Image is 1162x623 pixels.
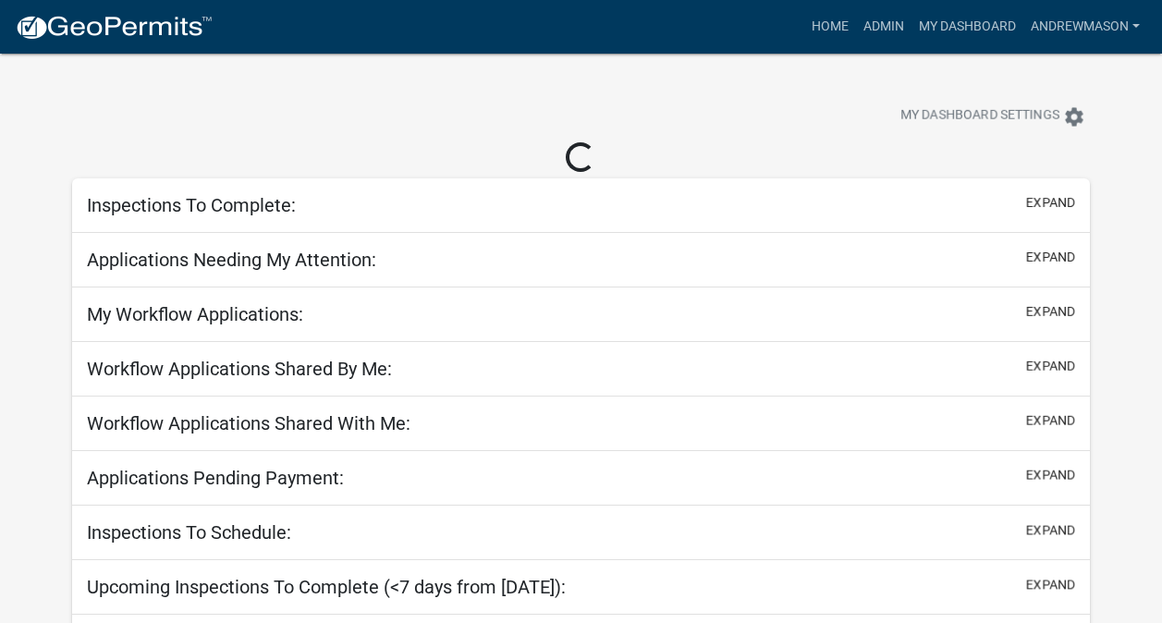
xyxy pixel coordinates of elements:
[87,576,566,598] h5: Upcoming Inspections To Complete (<7 days from [DATE]):
[1026,520,1075,540] button: expand
[87,412,410,434] h5: Workflow Applications Shared With Me:
[87,303,303,325] h5: My Workflow Applications:
[856,9,911,44] a: Admin
[1026,575,1075,594] button: expand
[87,194,296,216] h5: Inspections To Complete:
[1026,248,1075,267] button: expand
[87,521,291,544] h5: Inspections To Schedule:
[1023,9,1147,44] a: AndrewMason
[1026,193,1075,213] button: expand
[1026,466,1075,485] button: expand
[87,467,344,489] h5: Applications Pending Payment:
[1026,302,1075,322] button: expand
[87,249,376,271] h5: Applications Needing My Attention:
[911,9,1023,44] a: My Dashboard
[1063,105,1085,128] i: settings
[1026,411,1075,431] button: expand
[804,9,856,44] a: Home
[900,105,1059,128] span: My Dashboard Settings
[886,98,1100,134] button: My Dashboard Settingssettings
[1026,357,1075,376] button: expand
[87,358,392,380] h5: Workflow Applications Shared By Me:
